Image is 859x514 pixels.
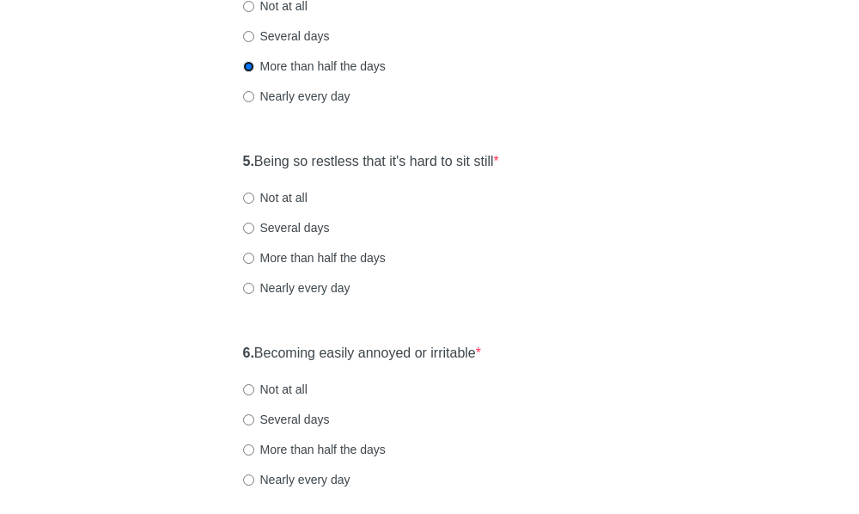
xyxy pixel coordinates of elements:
[243,1,254,12] input: Not at all
[243,344,482,364] label: Becoming easily annoyed or irritable
[243,154,254,168] strong: 5.
[243,152,499,172] label: Being so restless that it's hard to sit still
[243,414,254,425] input: Several days
[243,411,330,428] label: Several days
[243,283,254,294] input: Nearly every day
[243,279,350,297] label: Nearly every day
[243,381,308,398] label: Not at all
[243,474,254,486] input: Nearly every day
[243,193,254,204] input: Not at all
[243,28,330,45] label: Several days
[243,219,330,236] label: Several days
[243,249,386,266] label: More than half the days
[243,471,350,488] label: Nearly every day
[243,91,254,102] input: Nearly every day
[243,31,254,42] input: Several days
[243,441,386,458] label: More than half the days
[243,58,386,75] label: More than half the days
[243,189,308,206] label: Not at all
[243,384,254,395] input: Not at all
[243,61,254,72] input: More than half the days
[243,88,350,105] label: Nearly every day
[243,223,254,234] input: Several days
[243,253,254,264] input: More than half the days
[243,346,254,360] strong: 6.
[243,444,254,456] input: More than half the days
